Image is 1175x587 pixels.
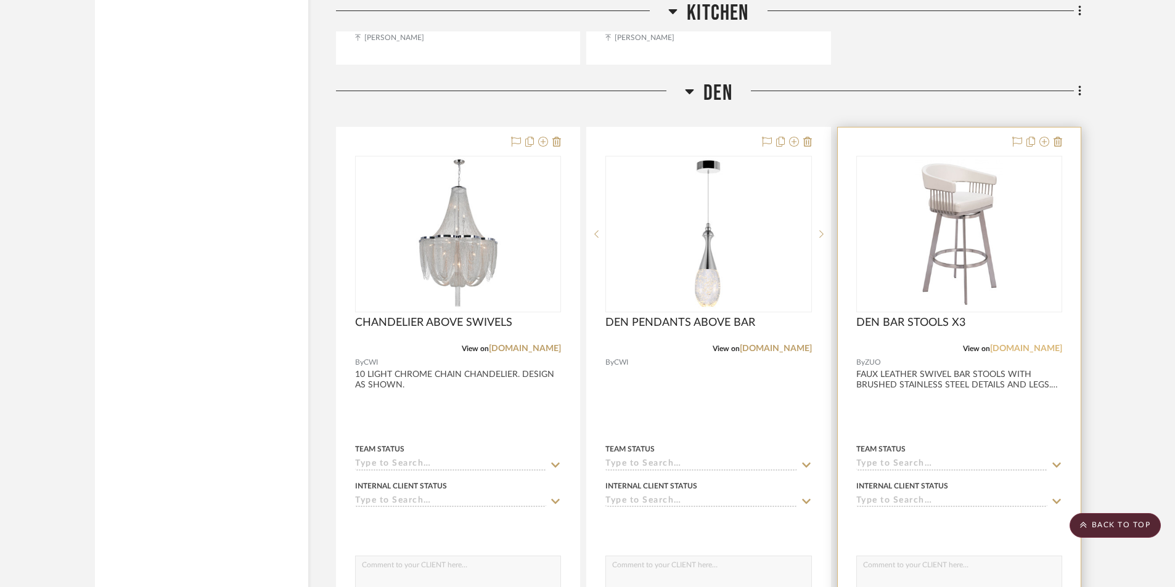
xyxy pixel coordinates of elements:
[631,157,785,311] img: DEN PENDANTS ABOVE BAR
[605,459,796,471] input: Type to Search…
[614,357,628,368] span: CWI
[856,316,965,330] span: DEN BAR STOOLS X3
[856,357,865,368] span: By
[1070,513,1161,538] scroll-to-top-button: BACK TO TOP
[605,443,655,455] div: Team Status
[856,496,1047,508] input: Type to Search…
[856,480,948,492] div: Internal Client Status
[605,496,796,508] input: Type to Search…
[355,459,546,471] input: Type to Search…
[355,496,546,508] input: Type to Search…
[713,345,740,352] span: View on
[381,157,535,311] img: CHANDELIER ABOVE SWIVELS
[856,459,1047,471] input: Type to Search…
[915,157,1003,311] img: DEN BAR STOOLS X3
[605,316,755,330] span: DEN PENDANTS ABOVE BAR
[355,316,512,330] span: CHANDELIER ABOVE SWIVELS
[364,357,378,368] span: CWI
[462,345,489,352] span: View on
[489,344,561,353] a: [DOMAIN_NAME]
[355,357,364,368] span: By
[355,480,447,492] div: Internal Client Status
[605,480,697,492] div: Internal Client Status
[740,344,812,353] a: [DOMAIN_NAME]
[605,357,614,368] span: By
[703,80,732,107] span: DEN
[857,156,1062,312] div: 0
[856,443,906,455] div: Team Status
[355,443,404,455] div: Team Status
[865,357,881,368] span: ZUO
[990,344,1062,353] a: [DOMAIN_NAME]
[963,345,990,352] span: View on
